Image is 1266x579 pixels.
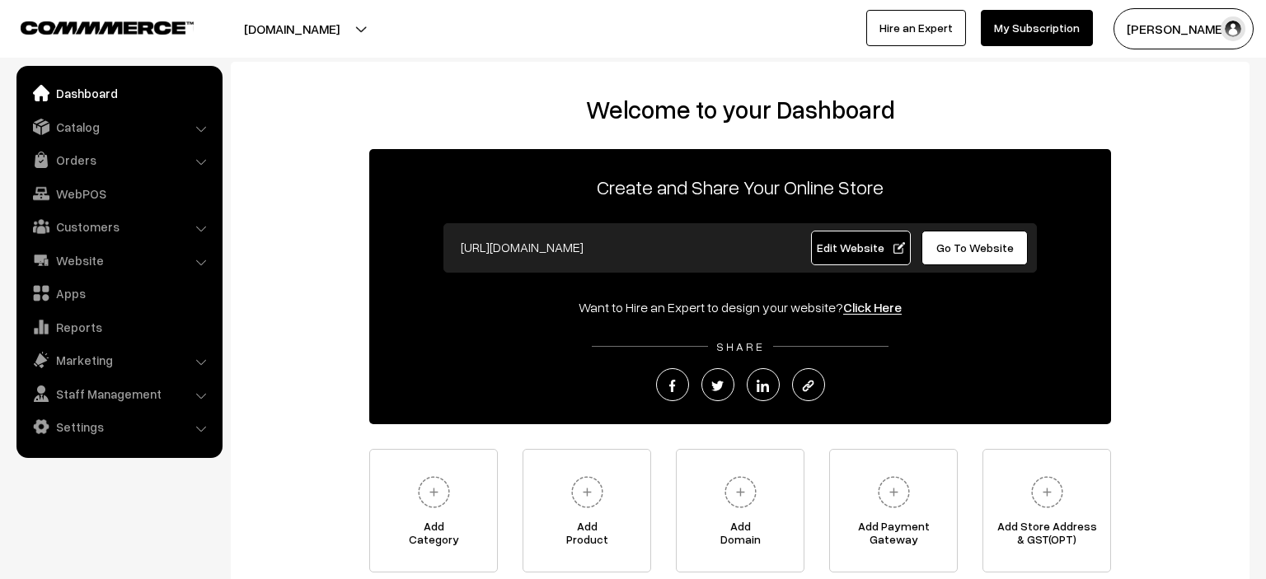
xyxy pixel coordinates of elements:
[1221,16,1245,41] img: user
[21,278,217,308] a: Apps
[718,469,763,515] img: plus.svg
[21,345,217,375] a: Marketing
[186,8,397,49] button: [DOMAIN_NAME]
[21,179,217,208] a: WebPOS
[21,16,165,36] a: COMMMERCE
[677,520,804,553] span: Add Domain
[523,449,651,572] a: AddProduct
[811,231,912,265] a: Edit Website
[708,339,773,353] span: SHARE
[369,172,1111,202] p: Create and Share Your Online Store
[21,379,217,409] a: Staff Management
[829,449,958,572] a: Add PaymentGateway
[21,145,217,175] a: Orders
[676,449,804,572] a: AddDomain
[21,412,217,441] a: Settings
[921,231,1028,265] a: Go To Website
[983,520,1110,553] span: Add Store Address & GST(OPT)
[523,520,650,553] span: Add Product
[21,21,194,34] img: COMMMERCE
[936,240,1014,254] span: Go To Website
[21,312,217,342] a: Reports
[982,449,1111,572] a: Add Store Address& GST(OPT)
[21,212,217,241] a: Customers
[866,10,966,46] a: Hire an Expert
[565,469,610,515] img: plus.svg
[21,78,217,108] a: Dashboard
[411,469,457,515] img: plus.svg
[981,10,1093,46] a: My Subscription
[370,520,497,553] span: Add Category
[1114,8,1254,49] button: [PERSON_NAME]…
[247,95,1233,124] h2: Welcome to your Dashboard
[830,520,957,553] span: Add Payment Gateway
[1025,469,1070,515] img: plus.svg
[369,297,1111,317] div: Want to Hire an Expert to design your website?
[871,469,917,515] img: plus.svg
[817,240,905,254] span: Edit Website
[21,245,217,275] a: Website
[369,449,498,572] a: AddCategory
[843,299,902,315] a: Click Here
[21,112,217,142] a: Catalog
